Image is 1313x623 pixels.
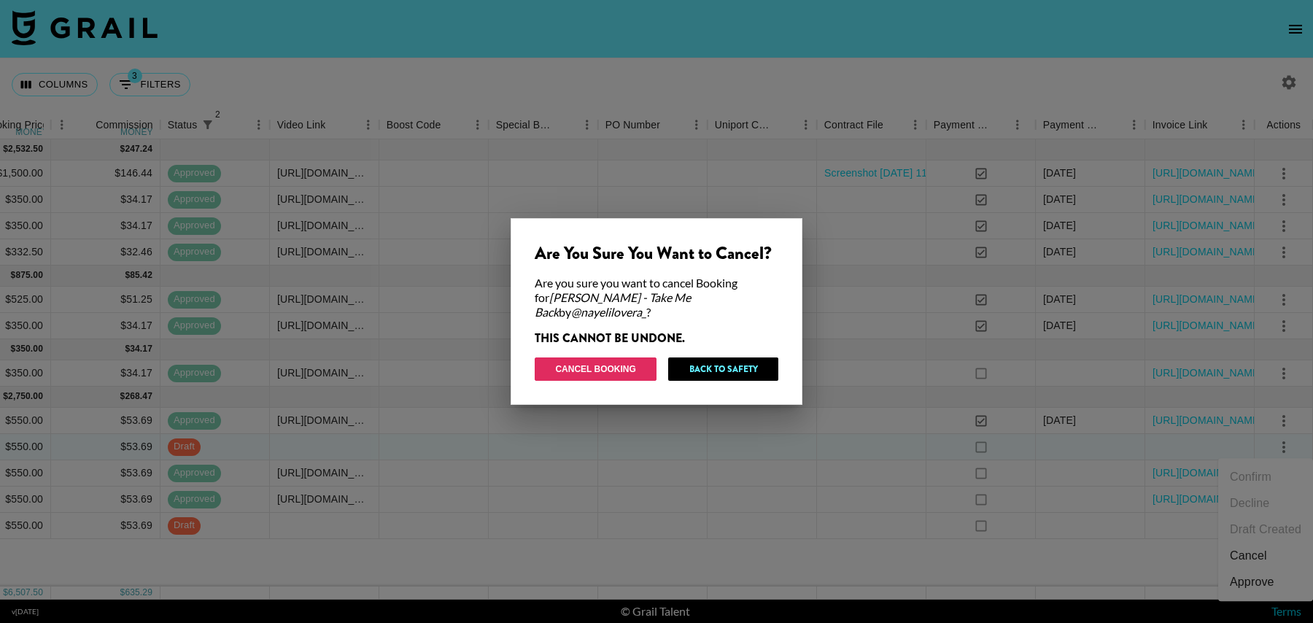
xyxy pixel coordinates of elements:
[535,276,778,320] div: Are you sure you want to cancel Booking for by ?
[668,357,778,381] button: Back to Safety
[571,305,646,319] em: @ nayelilovera_
[535,357,656,381] button: Cancel Booking
[535,242,778,264] div: Are You Sure You Want to Cancel?
[535,331,778,346] div: THIS CANNOT BE UNDONE.
[535,290,691,319] em: [PERSON_NAME] - Take Me Back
